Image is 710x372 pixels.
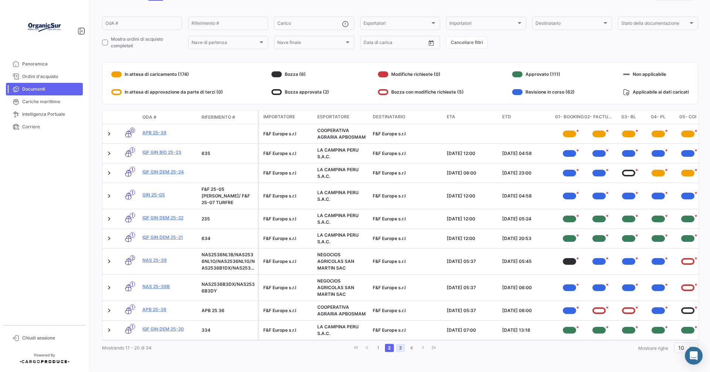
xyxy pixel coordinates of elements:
span: 1 [130,190,135,195]
div: Applicabile ai dati caricati [623,86,689,98]
span: F&F Europe s.r.l [373,151,406,156]
div: [DATE] 13:18 [502,327,552,334]
span: Panoramica [22,61,80,67]
div: Bozza approvata (2) [271,86,329,98]
a: Expand/Collapse Row [105,150,113,157]
li: page 2 [384,342,395,354]
a: go to next page [418,344,427,352]
button: Open calendar [426,37,437,48]
input: Da [364,41,369,46]
div: [DATE] 23:00 [502,170,552,176]
div: 235 [202,216,255,222]
a: Expand/Collapse Row [105,192,113,200]
li: page 1 [373,342,384,354]
div: Abrir Intercom Messenger [685,347,703,365]
a: Expand/Collapse Row [105,235,113,242]
span: Corriere [22,124,80,130]
div: NAS2536NL1B/NAS2536NL1O/NAS2536NL1G/NAS2536B1DX/NAS2536B1DY-NAS2536B2AX/NAS2536B2AY/NAS2536B2AZ [202,251,255,271]
div: [DATE] 12:00 [447,216,496,222]
datatable-header-cell: Destinatario [370,111,444,124]
li: page 3 [395,342,406,354]
div: Approvato (111) [512,68,575,80]
div: [DATE] 06:00 [447,170,496,176]
div: APB 25 36 [202,307,255,314]
span: 1 [130,304,135,310]
span: 10 [678,345,684,351]
span: 1 [130,232,135,238]
div: [DATE] 07:00 [447,327,496,334]
a: Expand/Collapse Row [105,258,113,265]
div: [DATE] 06:00 [502,307,552,314]
span: ETA [447,114,455,120]
div: [DATE] 05:37 [447,307,496,314]
div: [DATE] 05:37 [447,284,496,291]
div: NAS2536B3DX/NAS2536B3DY [202,281,255,294]
a: APB 25-38 [142,306,196,313]
span: F&F Europe s.r.l [373,170,406,176]
a: Expand/Collapse Row [105,307,113,314]
div: F&F Europe s.r.l [263,131,311,137]
datatable-header-cell: Modalità di trasporto [117,114,139,120]
span: F&F Europe s.r.l [373,216,406,221]
a: APB 25-39 [142,129,196,136]
div: F&F Europe s.r.l [263,150,311,157]
div: LA CAMPINA PERU S.A.C. [317,147,367,160]
div: [DATE] 12:00 [447,235,496,242]
span: 02- Factura [584,114,614,121]
span: 03- BL [621,114,636,121]
div: [DATE] 05:24 [502,216,552,222]
a: IQF GIN DEM 25-22 [142,214,196,221]
a: Intelligenza Portuale [6,108,83,121]
span: Riferimento # [202,114,235,121]
datatable-header-cell: 01- Booking [555,111,584,124]
a: IQF GIN DEM 25-20 [142,326,196,332]
a: go to last page [429,344,438,352]
button: Cancellare filtri [446,36,488,48]
a: Expand/Collapse Row [105,284,113,291]
div: Modifiche richieste (0) [378,68,464,80]
span: Cariche marittime [22,98,80,105]
a: Ordini d'acquisto [6,70,83,83]
a: 4 [407,344,416,352]
span: Nave di partenza [192,41,258,46]
a: NAS 25-39 [142,257,196,264]
datatable-header-cell: Riferimento # [199,111,258,124]
div: F&F Europe s.r.l [263,193,311,199]
span: 0 [130,128,135,133]
a: IQF GIN BIO 25-23 [142,149,196,156]
div: F&F Europe s.r.l [263,284,311,291]
div: Non applicabile [623,68,689,80]
a: Expand/Collapse Row [105,169,113,177]
span: 1 [130,167,135,172]
span: Documenti [22,86,80,92]
span: F&F Europe s.r.l [373,131,406,136]
span: Mostrare righe [638,345,668,351]
a: Panoramica [6,58,83,70]
div: LA CAMPINA PERU S.A.C. [317,189,367,203]
span: 1 [130,281,135,287]
div: LA CAMPINA PERU S.A.C. [317,232,367,245]
div: [DATE] 05:45 [502,258,552,265]
span: Intelligenza Portuale [22,111,80,118]
span: ETD [502,114,511,120]
a: Cariche marittime [6,95,83,108]
input: Fino a [375,41,404,46]
span: F&F Europe s.r.l [373,258,406,264]
div: COOPERATIVA AGRARIA APBOSMAM [317,127,367,141]
span: 2 [130,255,135,261]
span: Destinatario [535,22,602,27]
span: Mostra ordini di acquisto completati [111,36,182,49]
span: 1 [130,147,135,153]
span: F&F Europe s.r.l [373,308,406,313]
span: 1 [130,213,135,218]
div: F&F Europe s.r.l [263,258,311,265]
span: F&F Europe s.r.l [373,236,406,241]
span: Importatore [263,114,295,120]
span: Ordini d'acquisto [22,73,80,80]
div: NEGOCIOS AGRICOLAS SAN MARTIN SAC [317,251,367,271]
div: Revisione in corso (62) [512,86,575,98]
div: In attesa di caricamento (174) [111,68,223,80]
datatable-header-cell: ETA [444,111,499,124]
datatable-header-cell: Esportatore [314,111,370,124]
datatable-header-cell: OdA # [139,111,199,124]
